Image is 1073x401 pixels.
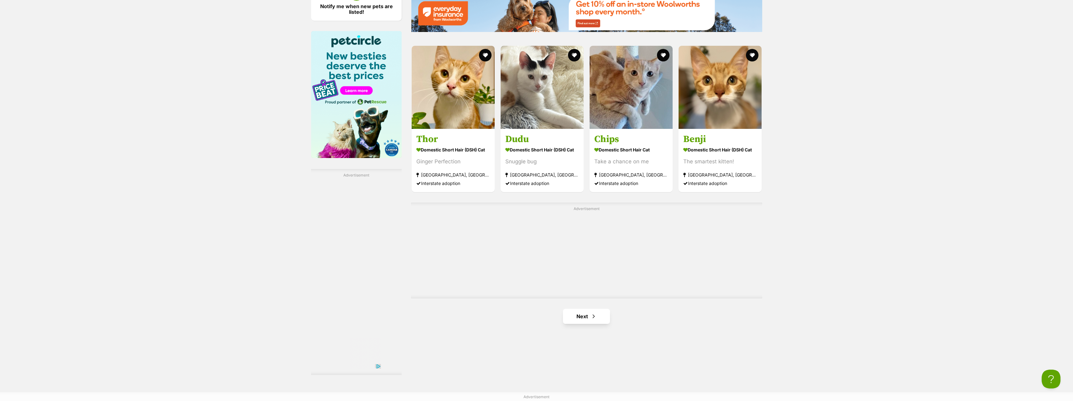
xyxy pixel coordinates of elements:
[501,129,584,193] a: Dudu Domestic Short Hair (DSH) Cat Snuggle bug [GEOGRAPHIC_DATA], [GEOGRAPHIC_DATA] Interstate ad...
[435,214,738,292] iframe: Advertisement
[683,179,757,188] div: Interstate adoption
[505,179,579,188] div: Interstate adoption
[563,309,610,324] a: Next page
[311,31,402,158] img: Pet Circle promo banner
[412,129,495,193] a: Thor Domestic Short Hair (DSH) Cat Ginger Perfection [GEOGRAPHIC_DATA], [GEOGRAPHIC_DATA] Interst...
[590,46,673,129] img: Chips - Domestic Short Hair Cat
[501,46,584,129] img: Dudu - Domestic Short Hair (DSH) Cat
[1042,370,1060,388] iframe: Help Scout Beacon - Open
[505,134,579,145] h3: Dudu
[590,129,673,193] a: Chips Domestic Short Hair Cat Take a chance on me [GEOGRAPHIC_DATA], [GEOGRAPHIC_DATA] Interstate...
[594,171,668,179] strong: [GEOGRAPHIC_DATA], [GEOGRAPHIC_DATA]
[505,158,579,166] div: Snuggle bug
[683,145,757,155] strong: Domestic Short Hair (DSH) Cat
[679,129,762,193] a: Benji Domestic Short Hair (DSH) Cat The smartest kitten! [GEOGRAPHIC_DATA], [GEOGRAPHIC_DATA] Int...
[679,46,762,129] img: Benji - Domestic Short Hair (DSH) Cat
[331,181,381,369] iframe: Advertisement
[505,145,579,155] strong: Domestic Short Hair (DSH) Cat
[594,179,668,188] div: Interstate adoption
[594,158,668,166] div: Take a chance on me
[594,134,668,145] h3: Chips
[411,203,762,299] div: Advertisement
[479,49,492,61] button: favourite
[657,49,669,61] button: favourite
[412,46,495,129] img: Thor - Domestic Short Hair (DSH) Cat
[683,171,757,179] strong: [GEOGRAPHIC_DATA], [GEOGRAPHIC_DATA]
[411,309,762,324] nav: Pagination
[568,49,581,61] button: favourite
[505,171,579,179] strong: [GEOGRAPHIC_DATA], [GEOGRAPHIC_DATA]
[416,171,490,179] strong: [GEOGRAPHIC_DATA], [GEOGRAPHIC_DATA]
[683,134,757,145] h3: Benji
[311,169,402,375] div: Advertisement
[416,179,490,188] div: Interstate adoption
[416,158,490,166] div: Ginger Perfection
[746,49,758,61] button: favourite
[416,145,490,155] strong: Domestic Short Hair (DSH) Cat
[683,158,757,166] div: The smartest kitten!
[416,134,490,145] h3: Thor
[594,145,668,155] strong: Domestic Short Hair Cat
